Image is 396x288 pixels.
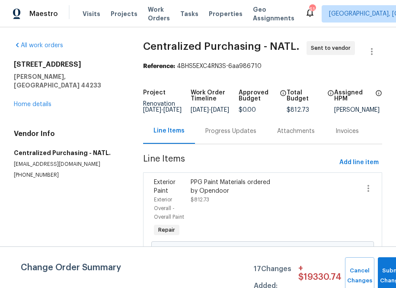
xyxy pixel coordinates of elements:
h5: Total Budget [287,90,325,102]
span: Exterior Overall - Overall Paint [154,197,184,220]
h2: [STREET_ADDRESS] [14,60,122,69]
div: Line Items [153,126,185,135]
p: [PHONE_NUMBER] [14,172,122,179]
div: [PERSON_NAME] [334,107,382,113]
span: Work Orders [148,5,170,23]
span: Sent to vendor [311,44,354,52]
span: Centralized Purchasing - NATL. [143,41,300,52]
h5: Project [143,90,166,96]
div: Attachments [277,127,315,136]
h4: Vendor Info [14,129,122,138]
span: [DATE] [211,107,229,113]
span: - [191,107,229,113]
span: Line Items [143,155,336,171]
h5: Assigned HPM [334,90,373,102]
h5: [PERSON_NAME], [GEOGRAPHIC_DATA] 44233 [14,72,122,90]
span: [DATE] [143,107,161,113]
span: Renovation [143,101,182,113]
span: $812.73 [287,107,309,113]
div: 4BHS5EXC4RN3S-6aa986710 [143,62,382,71]
div: Progress Updates [205,127,256,136]
span: Visits [83,10,100,18]
p: [EMAIL_ADDRESS][DOMAIN_NAME] [14,161,122,168]
h5: Work Order Timeline [191,90,239,102]
a: Home details [14,101,51,107]
span: Tasks [180,11,198,17]
span: The hpm assigned to this work order. [375,90,382,107]
div: Invoices [335,127,359,136]
span: Cancel Changes [349,266,370,286]
span: [DATE] [163,107,182,113]
div: 614 [309,5,315,14]
span: Geo Assignments [253,5,294,23]
button: Add line item [336,155,382,171]
span: The total cost of line items that have been approved by both Opendoor and the Trade Partner. This... [280,90,287,107]
span: Repair [155,226,179,234]
b: Reference: [143,63,175,69]
span: Projects [111,10,137,18]
span: Properties [209,10,243,18]
h5: Approved Budget [239,90,277,102]
span: $812.73 [191,197,209,202]
a: All work orders [14,42,63,49]
span: - [143,107,182,113]
span: The total cost of line items that have been proposed by Opendoor. This sum includes line items th... [327,90,334,107]
div: PPG Paint Materials ordered by Opendoor [191,178,278,195]
span: Maestro [29,10,58,18]
span: [DATE] [191,107,209,113]
span: $0.00 [239,107,256,113]
span: Add line item [339,157,379,168]
h5: Centralized Purchasing - NATL. [14,149,122,157]
span: Exterior Paint [154,179,176,194]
